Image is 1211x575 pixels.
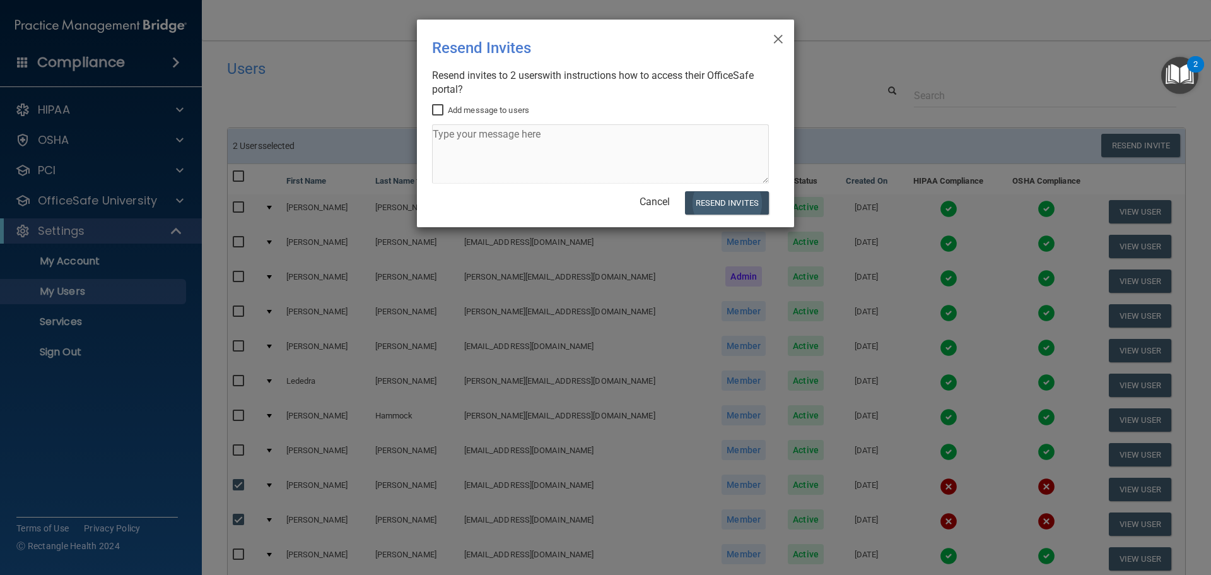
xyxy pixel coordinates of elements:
[1161,57,1198,94] button: Open Resource Center, 2 new notifications
[993,485,1196,536] iframe: Drift Widget Chat Controller
[432,30,727,66] div: Resend Invites
[432,69,769,97] div: Resend invites to 2 user with instructions how to access their OfficeSafe portal?
[773,25,784,50] span: ×
[685,191,769,215] button: Resend Invites
[1193,64,1198,81] div: 2
[432,105,447,116] input: Add message to users
[640,196,670,208] a: Cancel
[537,69,542,81] span: s
[432,103,529,118] label: Add message to users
